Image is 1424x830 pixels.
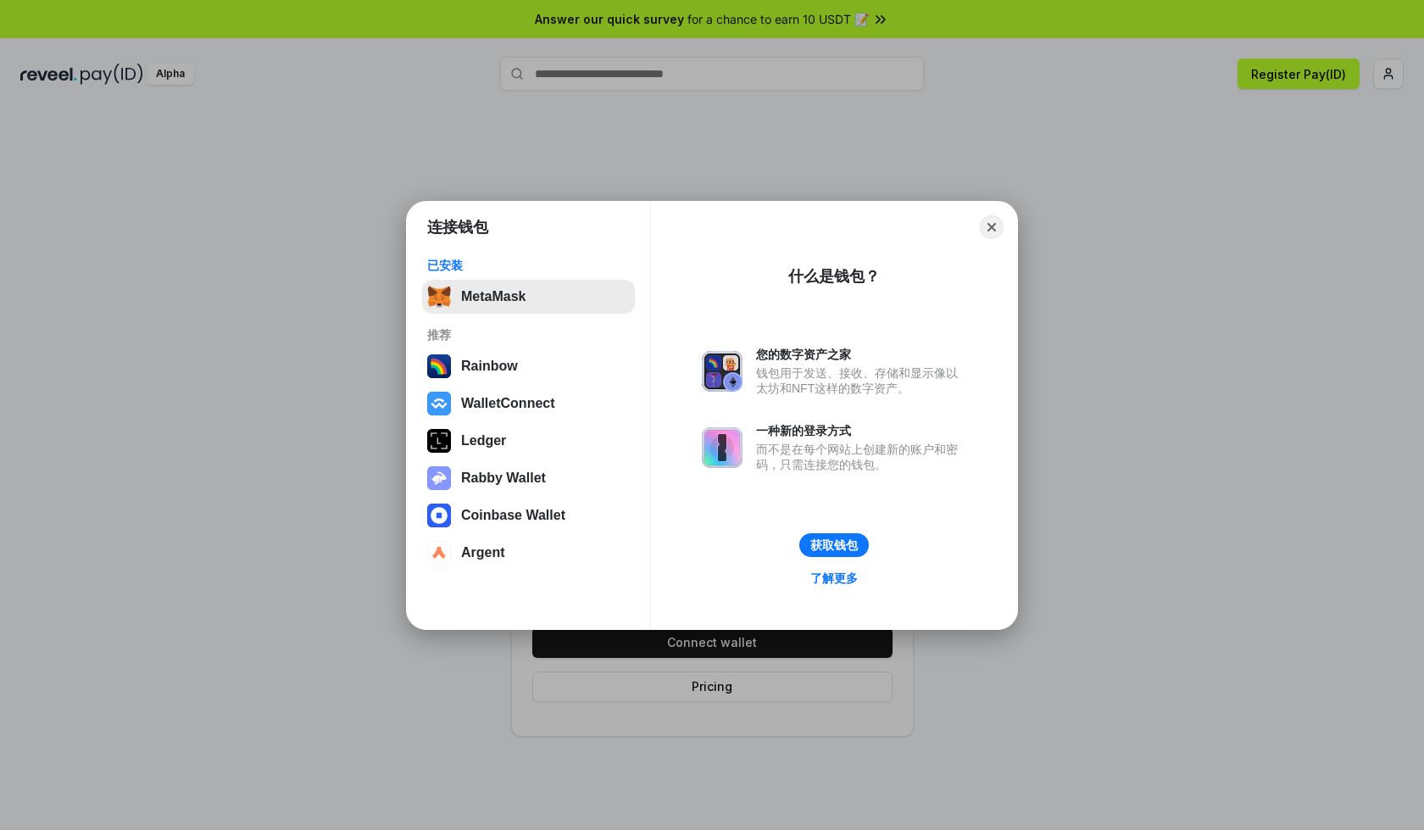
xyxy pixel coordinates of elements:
[422,349,635,383] button: Rainbow
[702,427,743,468] img: svg+xml,%3Csvg%20xmlns%3D%22http%3A%2F%2Fwww.w3.org%2F2000%2Fsvg%22%20fill%3D%22none%22%20viewBox...
[422,536,635,570] button: Argent
[427,541,451,565] img: svg+xml,%3Csvg%20width%3D%2228%22%20height%3D%2228%22%20viewBox%3D%220%200%2028%2028%22%20fill%3D...
[788,266,880,287] div: 什么是钱包？
[427,354,451,378] img: svg+xml,%3Csvg%20width%3D%22120%22%20height%3D%22120%22%20viewBox%3D%220%200%20120%20120%22%20fil...
[422,499,635,532] button: Coinbase Wallet
[461,433,506,448] div: Ledger
[427,327,630,343] div: 推荐
[422,387,635,421] button: WalletConnect
[756,347,966,362] div: 您的数字资产之家
[810,571,858,586] div: 了解更多
[427,217,488,237] h1: 连接钱包
[800,567,868,589] a: 了解更多
[980,215,1004,239] button: Close
[461,359,518,374] div: Rainbow
[756,365,966,396] div: 钱包用于发送、接收、存储和显示像以太坊和NFT这样的数字资产。
[422,424,635,458] button: Ledger
[756,442,966,472] div: 而不是在每个网站上创建新的账户和密码，只需连接您的钱包。
[810,538,858,553] div: 获取钱包
[461,396,555,411] div: WalletConnect
[756,423,966,438] div: 一种新的登录方式
[427,258,630,273] div: 已安装
[427,466,451,490] img: svg+xml,%3Csvg%20xmlns%3D%22http%3A%2F%2Fwww.w3.org%2F2000%2Fsvg%22%20fill%3D%22none%22%20viewBox...
[461,471,546,486] div: Rabby Wallet
[422,280,635,314] button: MetaMask
[427,285,451,309] img: svg+xml,%3Csvg%20fill%3D%22none%22%20height%3D%2233%22%20viewBox%3D%220%200%2035%2033%22%20width%...
[461,508,565,523] div: Coinbase Wallet
[461,289,526,304] div: MetaMask
[422,461,635,495] button: Rabby Wallet
[461,545,505,560] div: Argent
[427,392,451,415] img: svg+xml,%3Csvg%20width%3D%2228%22%20height%3D%2228%22%20viewBox%3D%220%200%2028%2028%22%20fill%3D...
[702,351,743,392] img: svg+xml,%3Csvg%20xmlns%3D%22http%3A%2F%2Fwww.w3.org%2F2000%2Fsvg%22%20fill%3D%22none%22%20viewBox...
[427,429,451,453] img: svg+xml,%3Csvg%20xmlns%3D%22http%3A%2F%2Fwww.w3.org%2F2000%2Fsvg%22%20width%3D%2228%22%20height%3...
[427,504,451,527] img: svg+xml,%3Csvg%20width%3D%2228%22%20height%3D%2228%22%20viewBox%3D%220%200%2028%2028%22%20fill%3D...
[799,533,869,557] button: 获取钱包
